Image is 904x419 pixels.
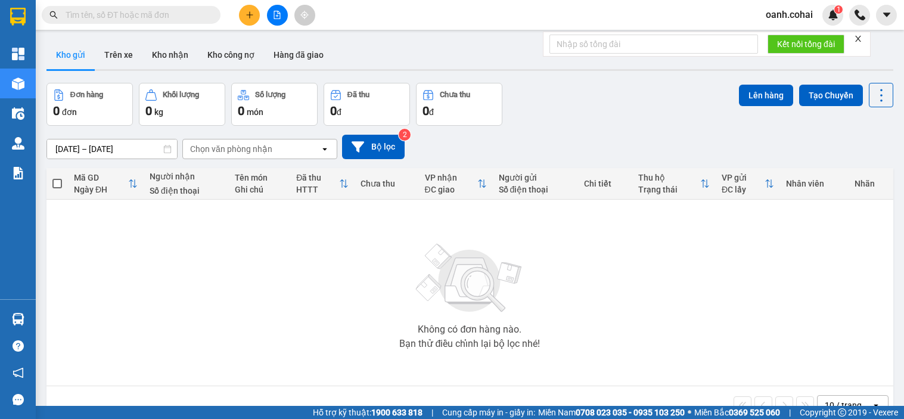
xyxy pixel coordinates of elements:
div: Nhân viên [786,179,843,188]
span: 0 [423,104,429,118]
span: | [431,406,433,419]
div: Nhãn [855,179,887,188]
span: search [49,11,58,19]
button: Số lượng0món [231,83,318,126]
div: Chưa thu [440,91,470,99]
div: 10 / trang [825,399,862,411]
div: Số điện thoại [150,186,223,195]
img: warehouse-icon [12,137,24,150]
input: Select a date range. [47,139,177,159]
img: warehouse-icon [12,107,24,120]
strong: 0708 023 035 - 0935 103 250 [576,408,685,417]
div: Tên món [235,173,284,182]
img: icon-new-feature [828,10,838,20]
img: solution-icon [12,167,24,179]
img: warehouse-icon [12,77,24,90]
div: ĐC giao [425,185,477,194]
span: Kết nối tổng đài [777,38,835,51]
button: Tạo Chuyến [799,85,863,106]
img: svg+xml;base64,PHN2ZyBjbGFzcz0ibGlzdC1wbHVnX19zdmciIHhtbG5zPSJodHRwOi8vd3d3LnczLm9yZy8yMDAwL3N2Zy... [410,237,529,320]
button: Đơn hàng0đơn [46,83,133,126]
div: Thu hộ [638,173,701,182]
span: question-circle [13,340,24,352]
th: Toggle SortBy [68,168,144,200]
sup: 2 [399,129,411,141]
span: Miền Bắc [694,406,780,419]
span: caret-down [881,10,892,20]
th: Toggle SortBy [632,168,716,200]
div: Người gửi [499,173,572,182]
th: Toggle SortBy [419,168,493,200]
div: Chưa thu [361,179,412,188]
span: aim [300,11,309,19]
span: copyright [838,408,846,417]
button: Hàng đã giao [264,41,333,69]
span: kg [154,107,163,117]
div: HTTT [296,185,339,194]
button: Kho nhận [142,41,198,69]
input: Nhập số tổng đài [549,35,758,54]
img: warehouse-icon [12,313,24,325]
div: Không có đơn hàng nào. [418,325,521,334]
div: ĐC lấy [722,185,764,194]
span: Hỗ trợ kỹ thuật: [313,406,423,419]
div: Trạng thái [638,185,701,194]
span: Cung cấp máy in - giấy in: [442,406,535,419]
span: notification [13,367,24,378]
strong: 0369 525 060 [729,408,780,417]
button: caret-down [876,5,897,26]
div: Mã GD [74,173,128,182]
div: Chi tiết [584,179,626,188]
th: Toggle SortBy [716,168,779,200]
div: Chọn văn phòng nhận [190,143,272,155]
span: 0 [330,104,337,118]
button: Khối lượng0kg [139,83,225,126]
span: món [247,107,263,117]
span: 1 [836,5,840,14]
div: VP nhận [425,173,477,182]
div: Ngày ĐH [74,185,128,194]
div: Đơn hàng [70,91,103,99]
sup: 1 [834,5,843,14]
div: Khối lượng [163,91,199,99]
span: oanh.cohai [756,7,822,22]
button: Kho gửi [46,41,95,69]
button: Lên hàng [739,85,793,106]
span: file-add [273,11,281,19]
button: Kết nối tổng đài [768,35,844,54]
span: đ [337,107,341,117]
span: 0 [53,104,60,118]
button: Chưa thu0đ [416,83,502,126]
span: đ [429,107,434,117]
span: Miền Nam [538,406,685,419]
img: logo-vxr [10,8,26,26]
div: Số điện thoại [499,185,572,194]
input: Tìm tên, số ĐT hoặc mã đơn [66,8,206,21]
div: Người nhận [150,172,223,181]
button: aim [294,5,315,26]
button: Đã thu0đ [324,83,410,126]
button: Bộ lọc [342,135,405,159]
img: dashboard-icon [12,48,24,60]
div: Đã thu [347,91,369,99]
button: Trên xe [95,41,142,69]
span: 0 [145,104,152,118]
span: close [854,35,862,43]
div: Ghi chú [235,185,284,194]
span: đơn [62,107,77,117]
th: Toggle SortBy [290,168,355,200]
div: Số lượng [255,91,285,99]
button: file-add [267,5,288,26]
span: 0 [238,104,244,118]
span: | [789,406,791,419]
span: ⚪️ [688,410,691,415]
div: Đã thu [296,173,339,182]
img: phone-icon [855,10,865,20]
svg: open [871,401,881,410]
div: Bạn thử điều chỉnh lại bộ lọc nhé! [399,339,540,349]
span: message [13,394,24,405]
span: plus [246,11,254,19]
button: Kho công nợ [198,41,264,69]
svg: open [320,144,330,154]
strong: 1900 633 818 [371,408,423,417]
